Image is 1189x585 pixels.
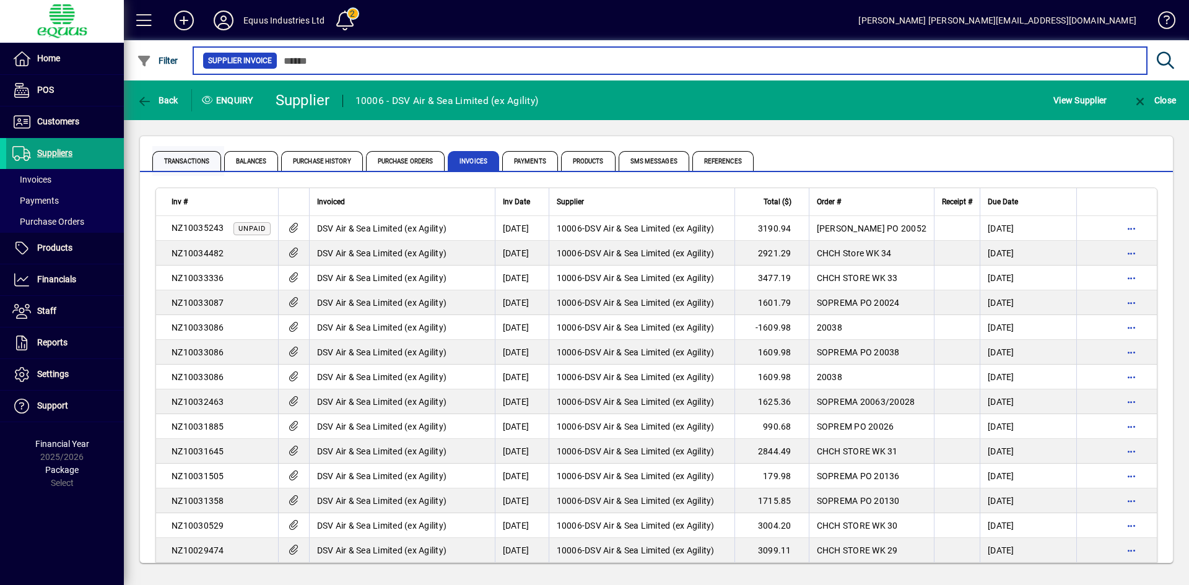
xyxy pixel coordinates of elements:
button: Add [164,9,204,32]
td: [DATE] [980,290,1076,315]
span: NZ10032463 [172,397,224,407]
span: 10006 [557,446,582,456]
td: [DATE] [980,488,1076,513]
span: CHCH STORE WK 29 [817,545,898,555]
span: NZ10031645 [172,446,224,456]
div: Order # [817,195,927,209]
span: DSV Air & Sea Limited (ex Agility) [317,248,447,258]
td: [DATE] [980,389,1076,414]
div: Enquiry [192,90,266,110]
span: DSV Air & Sea Limited (ex Agility) [585,397,715,407]
span: Receipt # [942,195,972,209]
td: - [549,340,734,365]
button: Back [134,89,181,111]
span: Reports [37,337,68,347]
td: [DATE] [495,439,549,464]
span: Products [561,151,616,171]
td: [DATE] [980,464,1076,488]
span: NZ10033336 [172,273,224,283]
span: 10006 [557,323,582,332]
td: 3004.20 [734,513,809,538]
td: - [549,365,734,389]
button: More options [1121,540,1141,560]
span: Supplier [557,195,584,209]
td: - [549,488,734,513]
td: 1625.36 [734,389,809,414]
td: 1715.85 [734,488,809,513]
button: Profile [204,9,243,32]
td: - [549,513,734,538]
td: 3099.11 [734,538,809,563]
span: Order # [817,195,841,209]
span: DSV Air & Sea Limited (ex Agility) [585,471,715,481]
td: - [549,266,734,290]
span: DSV Air & Sea Limited (ex Agility) [317,323,447,332]
span: Payments [12,196,59,206]
span: Payments [502,151,558,171]
span: NZ10034482 [172,248,224,258]
span: NZ10031505 [172,471,224,481]
div: Inv Date [503,195,541,209]
span: NZ10033087 [172,298,224,308]
span: DSV Air & Sea Limited (ex Agility) [585,273,715,283]
button: Close [1130,89,1179,111]
span: Products [37,243,72,253]
td: [DATE] [495,290,549,315]
span: SOPREMA PO 20130 [817,496,900,506]
a: Payments [6,190,124,211]
span: DSV Air & Sea Limited (ex Agility) [317,298,447,308]
div: Inv # [172,195,271,209]
td: [DATE] [495,216,549,241]
span: 20038 [817,372,842,382]
span: Inv Date [503,195,530,209]
td: - [549,389,734,414]
td: [DATE] [495,488,549,513]
td: [DATE] [495,389,549,414]
span: POS [37,85,54,95]
span: 10006 [557,422,582,431]
span: SMS Messages [619,151,689,171]
div: Supplier [276,90,330,110]
span: SOPREM PO 20026 [817,422,894,431]
td: - [549,464,734,488]
span: Transactions [152,151,221,171]
td: [DATE] [495,315,549,340]
td: [DATE] [980,216,1076,241]
span: NZ10033086 [172,347,224,357]
td: 1601.79 [734,290,809,315]
span: DSV Air & Sea Limited (ex Agility) [317,273,447,283]
td: -1609.98 [734,315,809,340]
span: NZ10029474 [172,545,224,555]
button: More options [1121,367,1141,387]
span: Invoiced [317,195,345,209]
span: 10006 [557,298,582,308]
td: 3477.19 [734,266,809,290]
span: 10006 [557,397,582,407]
span: NZ10031885 [172,422,224,431]
span: DSV Air & Sea Limited (ex Agility) [317,347,447,357]
div: Due Date [988,195,1069,209]
td: [DATE] [495,464,549,488]
span: Suppliers [37,148,72,158]
span: DSV Air & Sea Limited (ex Agility) [317,446,447,456]
span: CHCH STORE WK 33 [817,273,898,283]
div: Total ($) [743,195,803,209]
span: Financial Year [35,439,89,449]
span: 10006 [557,545,582,555]
span: DSV Air & Sea Limited (ex Agility) [317,397,447,407]
span: 10006 [557,273,582,283]
span: CHCH STORE WK 31 [817,446,898,456]
span: NZ10035243 [172,223,224,233]
td: - [549,290,734,315]
a: POS [6,75,124,106]
td: [DATE] [980,241,1076,266]
button: More options [1121,441,1141,461]
span: SOPREMA PO 20024 [817,298,900,308]
span: DSV Air & Sea Limited (ex Agility) [585,372,715,382]
span: 10006 [557,223,582,233]
span: Back [137,95,178,105]
span: Invoices [448,151,499,171]
td: - [549,439,734,464]
span: DSV Air & Sea Limited (ex Agility) [317,545,447,555]
td: [DATE] [980,315,1076,340]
